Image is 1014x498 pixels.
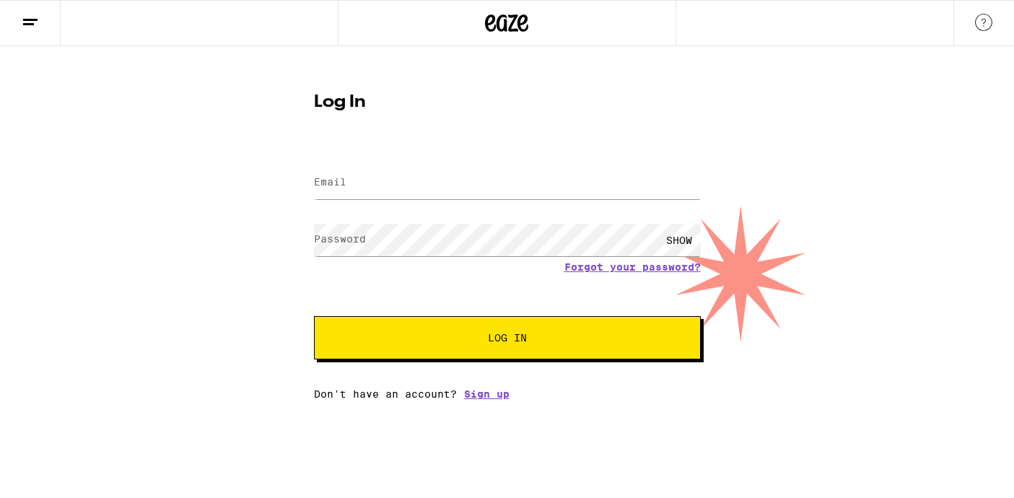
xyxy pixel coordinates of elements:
input: Email [314,167,701,199]
div: SHOW [657,224,701,256]
label: Email [314,176,346,188]
div: Don't have an account? [314,388,701,400]
h1: Log In [314,94,701,111]
a: Forgot your password? [564,261,701,273]
button: Log In [314,316,701,359]
a: Sign up [464,388,510,400]
label: Password [314,233,366,245]
span: Log In [488,333,527,343]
